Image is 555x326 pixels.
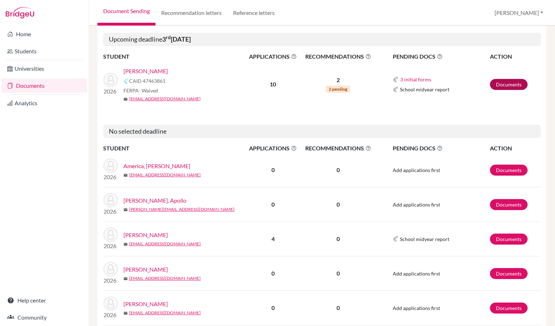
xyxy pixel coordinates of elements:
[123,311,128,315] span: mail
[123,67,168,75] a: [PERSON_NAME]
[103,125,541,138] h5: No selected deadline
[129,206,234,213] a: [PERSON_NAME][EMAIL_ADDRESS][DOMAIN_NAME]
[123,300,168,308] a: [PERSON_NAME]
[271,235,275,242] b: 4
[400,235,449,243] span: School midyear report
[104,159,118,173] img: America, Arthur
[301,52,375,61] span: RECOMMENDATIONS
[104,228,118,242] img: Barnes, Nathaniel
[271,166,275,173] b: 0
[104,73,118,87] img: Orlandi, Luca
[400,75,432,84] button: 3 initial forms
[393,271,440,277] span: Add applications first
[271,270,275,277] b: 0
[1,27,87,41] a: Home
[129,77,165,85] span: CAID 47463861
[166,34,171,40] sup: rd
[393,144,489,153] span: PENDING DOCS
[129,310,201,316] a: [EMAIL_ADDRESS][DOMAIN_NAME]
[123,208,128,212] span: mail
[129,172,201,178] a: [EMAIL_ADDRESS][DOMAIN_NAME]
[301,76,375,84] p: 2
[393,77,398,82] img: Common App logo
[129,96,201,102] a: [EMAIL_ADDRESS][DOMAIN_NAME]
[301,269,375,278] p: 0
[104,242,118,250] p: 2026
[123,78,129,84] img: Common App logo
[103,52,245,61] th: STUDENT
[1,310,87,325] a: Community
[123,265,168,274] a: [PERSON_NAME]
[123,162,190,170] a: America, [PERSON_NAME]
[1,62,87,76] a: Universities
[162,35,191,43] b: 3 [DATE]
[104,193,118,207] img: Andreichuk, Apollo
[491,6,546,20] button: [PERSON_NAME]
[123,87,158,94] span: FERPA
[490,52,541,61] th: ACTION
[301,304,375,312] p: 0
[6,7,34,18] img: Bridge-U
[301,235,375,243] p: 0
[104,276,118,285] p: 2026
[104,87,118,96] p: 2026
[490,165,528,176] a: Documents
[123,173,128,177] span: mail
[104,296,118,311] img: Daffey, Anderson
[393,202,440,208] span: Add applications first
[104,207,118,216] p: 2026
[123,242,128,246] span: mail
[129,275,201,282] a: [EMAIL_ADDRESS][DOMAIN_NAME]
[271,201,275,208] b: 0
[490,268,528,279] a: Documents
[104,262,118,276] img: Calzia, Edward
[400,86,449,93] span: School midyear report
[104,173,118,181] p: 2026
[123,277,128,281] span: mail
[139,87,158,93] span: - Waived
[271,304,275,311] b: 0
[246,144,300,153] span: APPLICATIONS
[103,33,541,46] h5: Upcoming deadline
[490,144,541,153] th: ACTION
[104,311,118,319] p: 2026
[123,231,168,239] a: [PERSON_NAME]
[1,79,87,93] a: Documents
[301,166,375,174] p: 0
[490,234,528,245] a: Documents
[123,196,186,205] a: [PERSON_NAME], Apollo
[393,52,489,61] span: PENDING DOCS
[393,305,440,311] span: Add applications first
[490,303,528,314] a: Documents
[393,236,398,242] img: Common App logo
[129,241,201,247] a: [EMAIL_ADDRESS][DOMAIN_NAME]
[1,44,87,58] a: Students
[1,96,87,110] a: Analytics
[490,79,528,90] a: Documents
[1,293,87,308] a: Help center
[393,167,440,173] span: Add applications first
[103,144,245,153] th: STUDENT
[326,86,350,93] span: 2 pending
[270,81,276,87] b: 10
[393,87,398,92] img: Common App logo
[490,199,528,210] a: Documents
[301,200,375,209] p: 0
[246,52,300,61] span: APPLICATIONS
[301,144,375,153] span: RECOMMENDATIONS
[123,97,128,101] span: mail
